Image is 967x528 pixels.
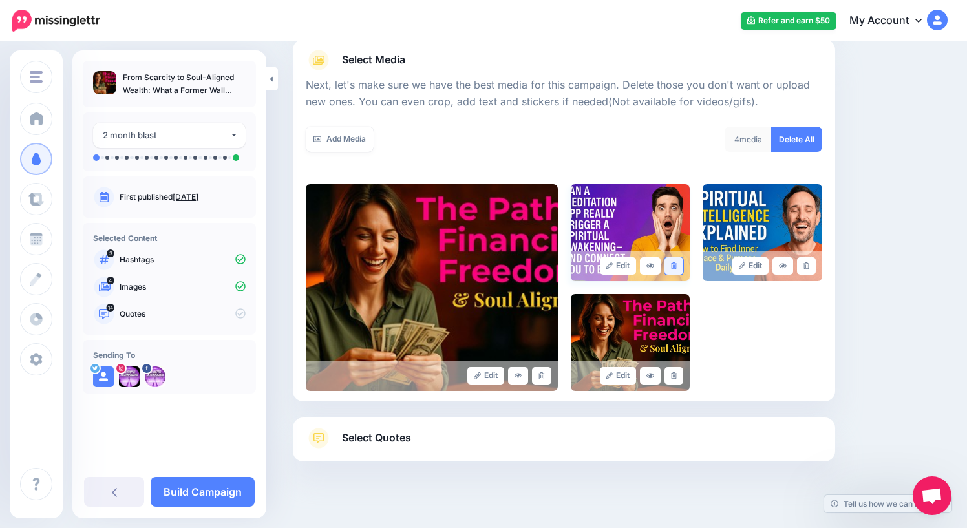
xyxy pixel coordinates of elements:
[771,127,822,152] a: Delete All
[571,184,690,281] img: 56b2f6aba2504fa208823eab514125d2_large.jpg
[732,257,769,275] a: Edit
[204,156,207,160] li: A post will be sent on day 18
[30,71,43,83] img: menu.png
[120,254,246,266] p: Hashtags
[571,294,690,391] img: afb333ef21c0ec86fc2ec861334d1af9_large.jpg
[223,156,227,160] li: A post will be sent on day 46
[103,128,230,143] div: 2 month blast
[703,184,822,281] img: f51a60e6420f58676a5f921f65cd376f_large.jpg
[173,192,198,202] a: [DATE]
[145,156,149,160] li: A post will be sent on day 5
[174,156,178,160] li: A post will be sent on day 8
[467,367,504,385] a: Edit
[824,495,951,512] a: Tell us how we can improve
[115,156,119,160] li: A post will be sent on day 2
[145,366,165,387] img: 398694559_755142363325592_1851666557881600205_n-bsa141941.jpg
[93,350,246,360] h4: Sending To
[741,12,836,30] a: Refer and earn $50
[306,184,558,391] img: 373bffbb4d509bf6c132cc245c789742_large.jpg
[184,156,187,160] li: A post will be sent on day 9
[342,51,405,69] span: Select Media
[107,277,114,284] span: 4
[105,156,109,160] li: A post will be sent on day 1
[725,127,772,152] div: media
[734,134,739,144] span: 4
[164,156,168,160] li: A post will be sent on day 7
[233,154,239,161] li: A post will be sent on day 60
[120,308,246,320] p: Quotes
[93,71,116,94] img: 373bffbb4d509bf6c132cc245c789742_thumb.jpg
[213,156,217,160] li: A post will be sent on day 31
[120,191,246,203] p: First published
[306,50,822,70] a: Select Media
[107,304,115,312] span: 14
[93,154,100,161] li: A post will be sent on day 0
[93,123,246,148] button: 2 month blast
[154,156,158,160] li: A post will be sent on day 6
[306,70,822,391] div: Select Media
[125,156,129,160] li: A post will be sent on day 3
[193,156,197,160] li: A post will be sent on day 11
[12,10,100,32] img: Missinglettr
[119,366,140,387] img: 397599238_854002456209143_7495850539788434841_n-bsa141966.jpg
[306,428,822,461] a: Select Quotes
[123,71,246,97] p: From Scarcity to Soul-Aligned Wealth: What a Former Wall Street Exec Taught Us About Money Neutra...
[342,429,411,447] span: Select Quotes
[306,127,374,152] a: Add Media
[135,156,139,160] li: A post will be sent on day 4
[93,366,114,387] img: user_default_image.png
[600,257,637,275] a: Edit
[600,367,637,385] a: Edit
[836,5,948,37] a: My Account
[107,249,114,257] span: 3
[306,77,822,111] p: Next, let's make sure we have the best media for this campaign. Delete those you don't want or up...
[93,233,246,243] h4: Selected Content
[913,476,951,515] div: Open chat
[120,281,246,293] p: Images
